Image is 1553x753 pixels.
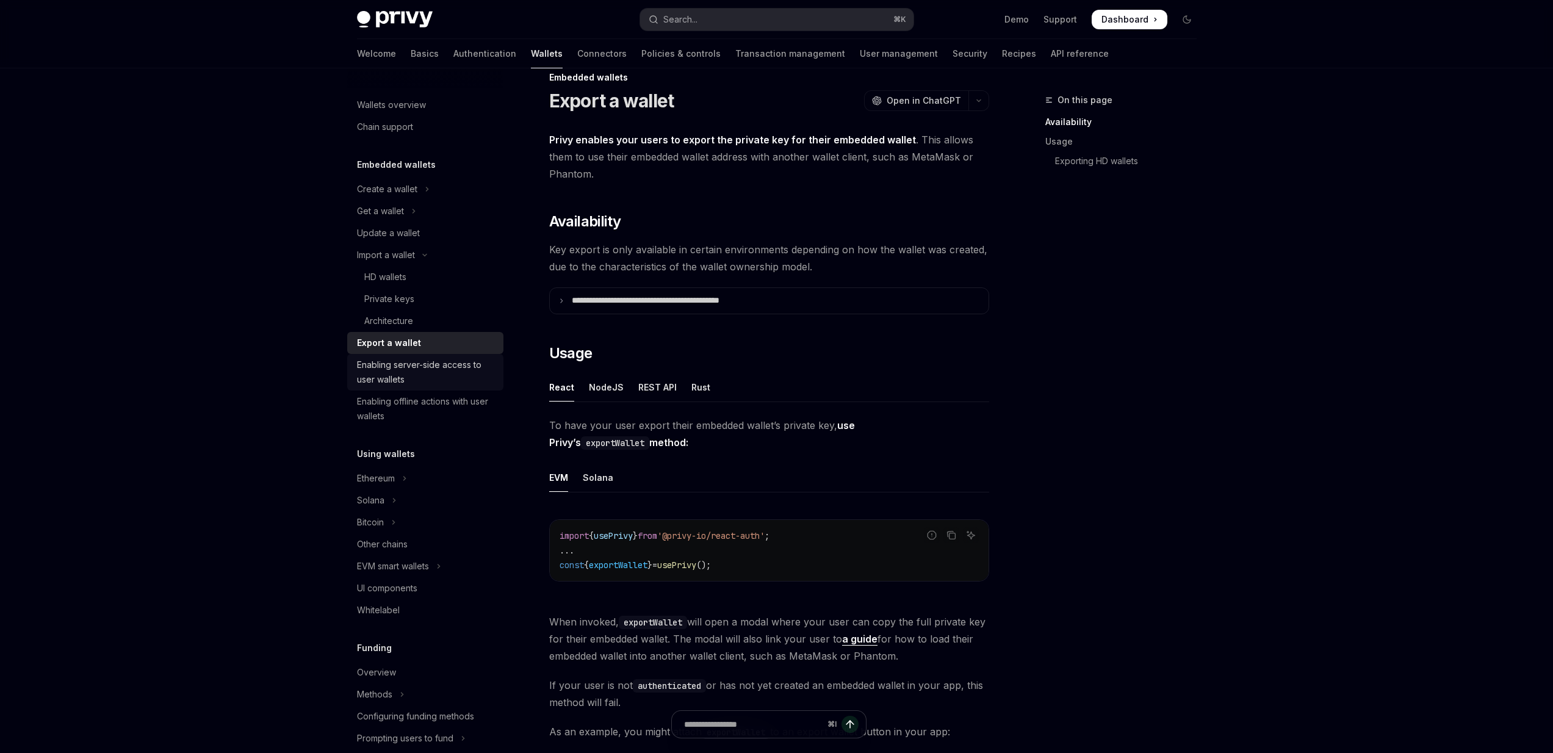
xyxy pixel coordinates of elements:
[357,493,384,508] div: Solana
[893,15,906,24] span: ⌘ K
[347,661,503,683] a: Overview
[638,373,677,402] div: REST API
[589,560,647,571] span: exportWallet
[364,292,414,306] div: Private keys
[1101,13,1148,26] span: Dashboard
[357,731,453,746] div: Prompting users to fund
[357,358,496,387] div: Enabling server-side access to user wallets
[357,709,474,724] div: Configuring funding methods
[619,616,687,629] code: exportWallet
[657,560,696,571] span: usePrivy
[347,599,503,621] a: Whitelabel
[1043,13,1077,26] a: Support
[640,9,913,31] button: Open search
[347,178,503,200] button: Toggle Create a wallet section
[560,560,584,571] span: const
[652,560,657,571] span: =
[549,90,674,112] h1: Export a wallet
[357,687,392,702] div: Methods
[735,39,845,68] a: Transaction management
[594,530,633,541] span: usePrivy
[549,131,989,182] span: . This allows them to use their embedded wallet address with another wallet client, such as MetaM...
[1051,39,1109,68] a: API reference
[860,39,938,68] a: User management
[357,336,421,350] div: Export a wallet
[560,530,589,541] span: import
[357,120,413,134] div: Chain support
[357,471,395,486] div: Ethereum
[357,226,420,240] div: Update a wallet
[765,530,769,541] span: ;
[347,222,503,244] a: Update a wallet
[357,603,400,618] div: Whitelabel
[347,533,503,555] a: Other chains
[549,241,989,275] span: Key export is only available in certain environments depending on how the wallet was created, due...
[549,344,593,363] span: Usage
[1045,112,1206,132] a: Availability
[560,545,574,556] span: ...
[347,94,503,116] a: Wallets overview
[696,560,711,571] span: ();
[357,394,496,423] div: Enabling offline actions with user wallets
[347,354,503,391] a: Enabling server-side access to user wallets
[589,530,594,541] span: {
[1045,151,1206,171] a: Exporting HD wallets
[531,39,563,68] a: Wallets
[1002,39,1036,68] a: Recipes
[347,705,503,727] a: Configuring funding methods
[347,310,503,332] a: Architecture
[549,373,574,402] div: React
[347,266,503,288] a: HD wallets
[357,11,433,28] img: dark logo
[357,559,429,574] div: EVM smart wallets
[364,314,413,328] div: Architecture
[657,530,765,541] span: '@privy-io/react-auth'
[1045,132,1206,151] a: Usage
[549,134,916,146] strong: Privy enables your users to export the private key for their embedded wallet
[411,39,439,68] a: Basics
[347,555,503,577] button: Toggle EVM smart wallets section
[633,530,638,541] span: }
[347,200,503,222] button: Toggle Get a wallet section
[584,560,589,571] span: {
[364,270,406,284] div: HD wallets
[577,39,627,68] a: Connectors
[347,577,503,599] a: UI components
[581,436,649,450] code: exportWallet
[647,560,652,571] span: }
[347,489,503,511] button: Toggle Solana section
[963,527,979,543] button: Ask AI
[347,467,503,489] button: Toggle Ethereum section
[347,511,503,533] button: Toggle Bitcoin section
[357,641,392,655] h5: Funding
[453,39,516,68] a: Authentication
[347,288,503,310] a: Private keys
[357,182,417,196] div: Create a wallet
[924,527,940,543] button: Report incorrect code
[347,391,503,427] a: Enabling offline actions with user wallets
[864,90,968,111] button: Open in ChatGPT
[347,116,503,138] a: Chain support
[943,527,959,543] button: Copy the contents from the code block
[549,417,989,451] span: To have your user export their embedded wallet’s private key,
[357,665,396,680] div: Overview
[549,419,855,449] strong: use Privy’s method:
[1058,93,1112,107] span: On this page
[1092,10,1167,29] a: Dashboard
[357,157,436,172] h5: Embedded wallets
[953,39,987,68] a: Security
[887,95,961,107] span: Open in ChatGPT
[357,447,415,461] h5: Using wallets
[663,12,697,27] div: Search...
[347,683,503,705] button: Toggle Methods section
[633,679,706,693] code: authenticated
[589,373,624,402] div: NodeJS
[549,463,568,492] div: EVM
[684,711,823,738] input: Ask a question...
[549,212,621,231] span: Availability
[1177,10,1197,29] button: Toggle dark mode
[357,204,404,218] div: Get a wallet
[1004,13,1029,26] a: Demo
[357,581,417,596] div: UI components
[549,613,989,665] span: When invoked, will open a modal where your user can copy the full private key for their embedded ...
